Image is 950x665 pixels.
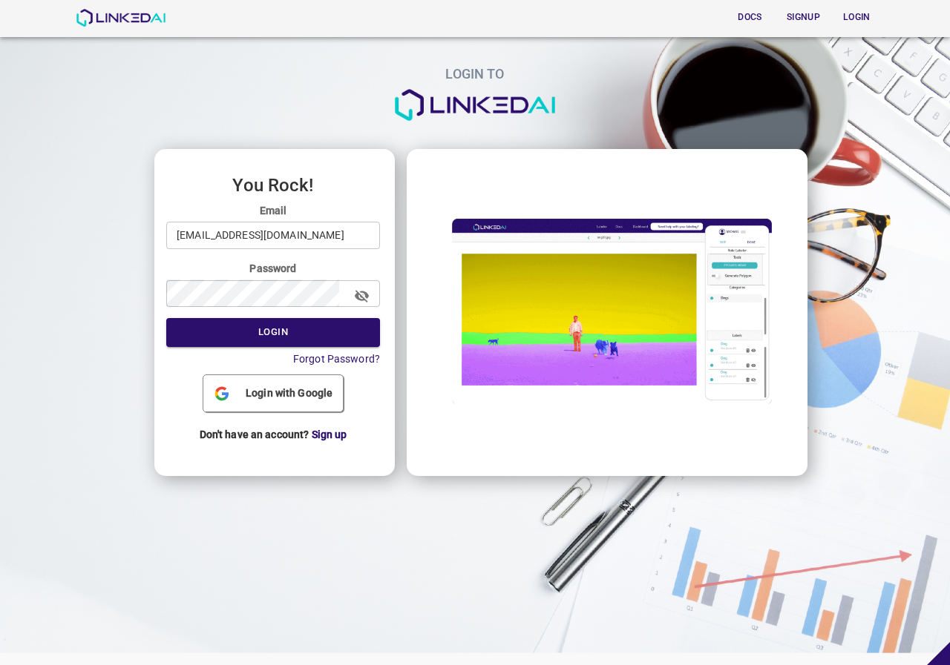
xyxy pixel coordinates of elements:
p: Don't have an account? [166,416,380,454]
img: LinkedAI [76,9,166,27]
img: login_image.gif [419,206,793,417]
img: logo.png [393,89,557,122]
a: Sign up [312,429,347,440]
h3: You Rock! [166,176,380,195]
button: Docs [726,5,773,30]
a: Login [830,2,883,33]
a: Signup [776,2,830,33]
label: Email [166,203,380,218]
button: Signup [779,5,827,30]
span: Login with Google [240,386,338,401]
a: Forgot Password? [293,353,380,365]
button: Login [166,318,380,347]
a: Docs [723,2,776,33]
button: Login [833,5,880,30]
label: Password [166,261,380,276]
